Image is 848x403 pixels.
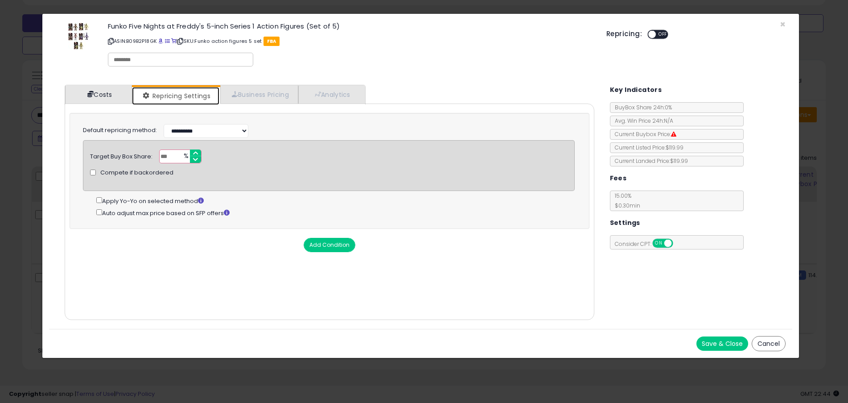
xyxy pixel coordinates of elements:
span: FBA [263,37,280,46]
span: Compete if backordered [100,169,173,177]
a: Business Pricing [220,85,298,104]
span: Current Buybox Price: [610,130,676,138]
span: BuyBox Share 24h: 0% [610,104,672,111]
div: Target Buy Box Share: [90,150,152,161]
span: Current Landed Price: $119.99 [610,157,688,165]
span: 15.00 % [610,192,640,209]
a: Your listing only [171,37,176,45]
button: Cancel [752,336,786,351]
img: 51aDq0YIlVL._SL60_.jpg [68,23,89,50]
span: Avg. Win Price 24h: N/A [610,117,673,125]
span: % [178,150,193,163]
p: ASIN: B09B2P18GK | SKU: Funko action figures 5 set [108,34,593,48]
span: OFF [656,31,670,38]
label: Default repricing method: [83,126,157,135]
a: BuyBox page [158,37,163,45]
span: Consider CPT: [610,240,685,248]
span: OFF [671,240,686,247]
h5: Key Indicators [610,84,662,96]
div: Auto adjust max price based on SFP offers [96,208,575,218]
a: Costs [65,85,132,104]
h5: Repricing: [606,30,642,37]
span: ON [653,240,664,247]
div: Apply Yo-Yo on selected method [96,195,575,206]
h5: Fees [610,173,627,184]
button: Save & Close [696,337,748,351]
span: Current Listed Price: $119.99 [610,144,683,151]
h3: Funko Five Nights at Freddy's 5-inch Series 1 Action Figures (Set of 5) [108,23,593,29]
a: All offer listings [165,37,170,45]
h5: Settings [610,217,640,229]
a: Repricing Settings [132,87,219,105]
button: Add Condition [304,238,355,252]
a: Analytics [298,85,364,104]
i: Suppressed Buy Box [671,132,676,137]
span: × [780,18,786,31]
span: $0.30 min [610,202,640,209]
